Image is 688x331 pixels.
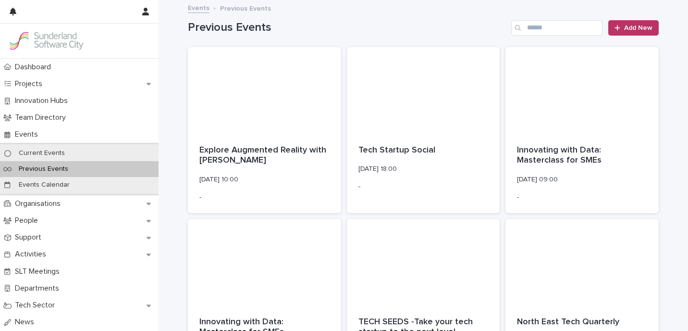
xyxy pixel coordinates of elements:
a: Explore Augmented Reality with [PERSON_NAME][DATE] 10:00- [188,47,341,213]
input: Search [511,20,602,36]
p: Projects [11,79,50,89]
p: [DATE] 18:00 [358,165,489,173]
p: Activities [11,250,54,259]
p: News [11,318,42,327]
a: Add New [608,20,659,36]
h1: Previous Events [188,21,507,35]
p: Team Directory [11,113,74,122]
p: Events [11,130,46,139]
p: Explore Augmented Reality with [PERSON_NAME] [199,145,330,166]
p: Events Calendar [11,181,77,189]
p: [DATE] 10:00 [199,176,330,184]
p: Current Events [11,149,73,157]
p: Tech Sector [11,301,62,310]
p: Innovation Hubs [11,96,75,105]
p: People [11,216,46,225]
img: Kay6KQejSz2FjblR6DWv [8,31,85,51]
a: Innovating with Data: Masterclass for SMEs[DATE] 09:00- [505,47,659,213]
a: Events [188,2,209,13]
p: - [199,193,330,202]
p: Previous Events [11,165,76,173]
p: Tech Startup Social [358,145,489,156]
p: North East Tech Quarterly [517,317,647,328]
p: Organisations [11,199,68,208]
p: - [517,193,647,202]
p: SLT Meetings [11,267,67,276]
p: Departments [11,284,67,293]
p: [DATE] 09:00 [517,176,647,184]
span: Add New [624,25,652,31]
p: Previous Events [220,2,271,13]
p: Innovating with Data: Masterclass for SMEs [517,145,647,166]
a: Tech Startup Social[DATE] 18:00- [347,47,500,213]
p: - [358,183,489,191]
p: Dashboard [11,63,59,72]
p: Support [11,233,49,242]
